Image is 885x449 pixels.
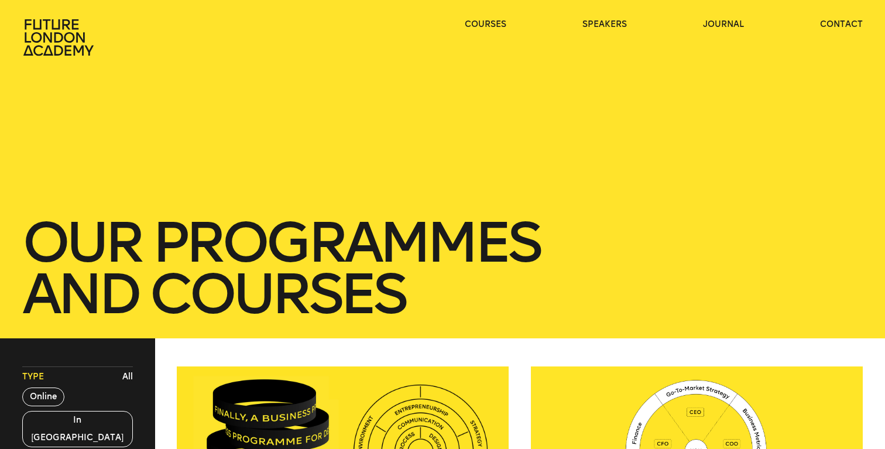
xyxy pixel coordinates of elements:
[465,19,506,30] a: courses
[820,19,863,30] a: contact
[22,217,863,320] h1: our Programmes and courses
[582,19,627,30] a: speakers
[22,388,64,406] button: Online
[22,371,44,383] span: Type
[703,19,744,30] a: journal
[119,368,136,386] button: All
[22,411,133,447] button: In [GEOGRAPHIC_DATA]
